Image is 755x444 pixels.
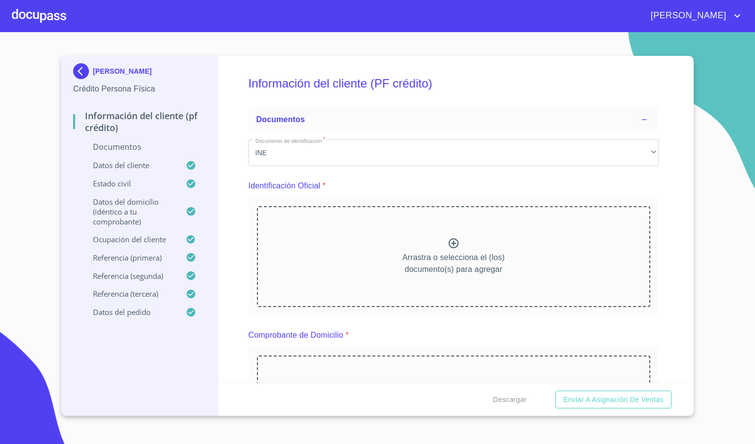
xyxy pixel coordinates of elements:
[73,83,206,95] p: Crédito Persona Física
[93,67,152,75] p: [PERSON_NAME]
[249,139,659,166] div: INE
[73,178,186,188] p: Estado Civil
[249,63,659,104] h5: Información del cliente (PF crédito)
[402,252,504,275] p: Arrastra o selecciona el (los) documento(s) para agregar
[643,8,731,24] span: [PERSON_NAME]
[493,394,527,406] span: Descargar
[73,141,206,152] p: Documentos
[489,391,531,409] button: Descargar
[73,197,186,226] p: Datos del domicilio (idéntico a tu comprobante)
[643,8,743,24] button: account of current user
[256,115,305,124] span: Documentos
[249,108,659,132] div: Documentos
[73,271,186,281] p: Referencia (segunda)
[249,180,321,192] p: Identificación Oficial
[73,160,186,170] p: Datos del cliente
[73,63,93,79] img: Docupass spot blue
[73,253,186,263] p: Referencia (primera)
[73,110,206,133] p: Información del cliente (PF crédito)
[73,63,206,83] div: [PERSON_NAME]
[249,329,343,341] p: Comprobante de Domicilio
[73,307,186,317] p: Datos del pedido
[73,289,186,299] p: Referencia (tercera)
[73,234,186,244] p: Ocupación del Cliente
[555,391,671,409] button: Enviar a Asignación de Ventas
[563,394,664,406] span: Enviar a Asignación de Ventas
